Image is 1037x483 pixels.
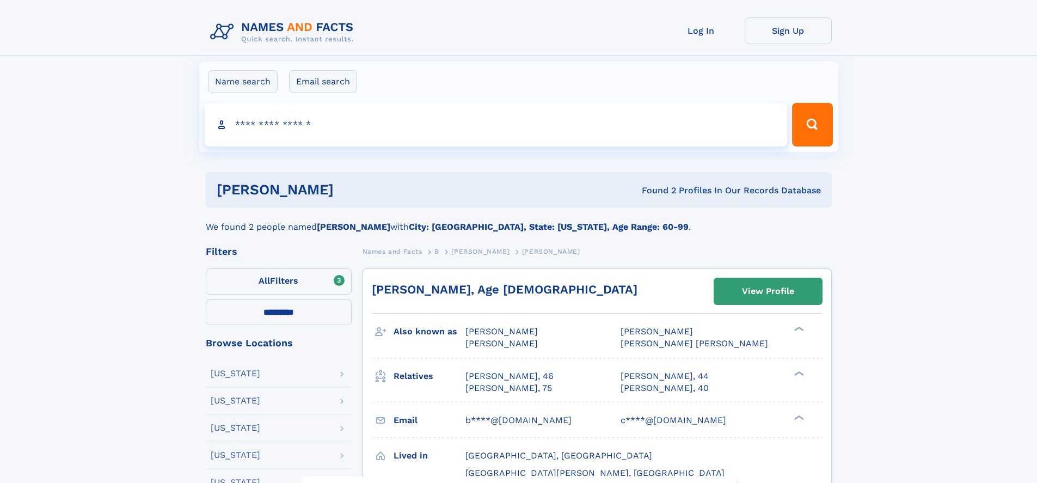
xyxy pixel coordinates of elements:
[465,382,552,394] a: [PERSON_NAME], 75
[206,338,352,348] div: Browse Locations
[211,451,260,460] div: [US_STATE]
[465,370,554,382] a: [PERSON_NAME], 46
[465,338,538,349] span: [PERSON_NAME]
[465,326,538,337] span: [PERSON_NAME]
[621,338,768,349] span: [PERSON_NAME] [PERSON_NAME]
[488,185,821,197] div: Found 2 Profiles In Our Records Database
[363,244,422,258] a: Names and Facts
[217,183,488,197] h1: [PERSON_NAME]
[465,468,725,478] span: [GEOGRAPHIC_DATA][PERSON_NAME], [GEOGRAPHIC_DATA]
[289,70,357,93] label: Email search
[791,414,805,421] div: ❯
[394,322,465,341] h3: Also known as
[259,276,270,286] span: All
[792,103,832,146] button: Search Button
[522,248,580,255] span: [PERSON_NAME]
[208,70,278,93] label: Name search
[372,283,637,296] a: [PERSON_NAME], Age [DEMOGRAPHIC_DATA]
[205,103,788,146] input: search input
[211,369,260,378] div: [US_STATE]
[742,279,794,304] div: View Profile
[206,268,352,295] label: Filters
[451,248,510,255] span: [PERSON_NAME]
[465,450,652,461] span: [GEOGRAPHIC_DATA], [GEOGRAPHIC_DATA]
[394,447,465,465] h3: Lived in
[658,17,745,44] a: Log In
[211,424,260,432] div: [US_STATE]
[394,411,465,430] h3: Email
[451,244,510,258] a: [PERSON_NAME]
[434,244,439,258] a: B
[745,17,832,44] a: Sign Up
[621,326,693,337] span: [PERSON_NAME]
[621,382,709,394] a: [PERSON_NAME], 40
[211,396,260,405] div: [US_STATE]
[409,222,689,232] b: City: [GEOGRAPHIC_DATA], State: [US_STATE], Age Range: 60-99
[621,370,709,382] a: [PERSON_NAME], 44
[206,17,363,47] img: Logo Names and Facts
[206,207,832,234] div: We found 2 people named with .
[791,370,805,377] div: ❯
[206,247,352,256] div: Filters
[394,367,465,386] h3: Relatives
[434,248,439,255] span: B
[714,278,822,304] a: View Profile
[791,326,805,333] div: ❯
[317,222,390,232] b: [PERSON_NAME]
